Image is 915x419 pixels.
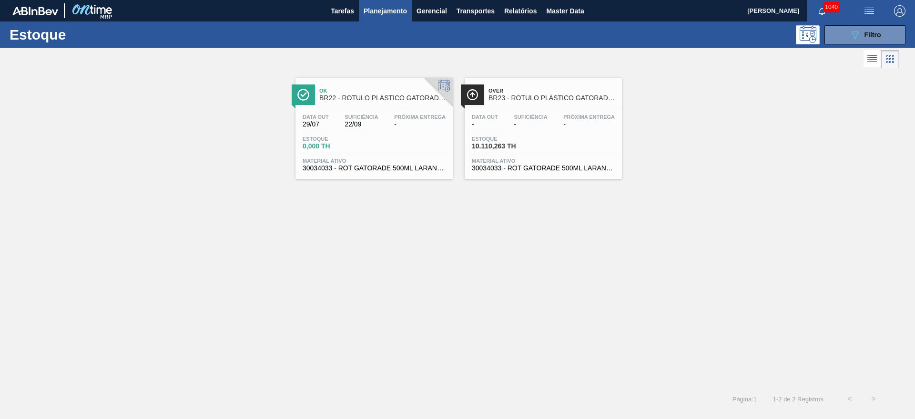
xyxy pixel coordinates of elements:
span: 1040 [823,2,840,12]
img: TNhmsLtSVTkK8tSr43FrP2fwEKptu5GPRR3wAAAABJRU5ErkJggg== [12,7,58,15]
a: ÍconeOkBR22 - RÓTULO PLÁSTICO GATORADE LARANJA 500ML HData out29/07Suficiência22/09Próxima Entreg... [288,71,457,179]
span: - [563,121,615,128]
h1: Estoque [10,29,152,40]
span: - [514,121,547,128]
span: BR22 - RÓTULO PLÁSTICO GATORADE LARANJA 500ML H [319,94,448,102]
span: Material ativo [303,158,446,164]
div: Pogramando: nenhum usuário selecionado [796,25,820,44]
span: Data out [472,114,498,120]
span: Master Data [546,5,584,17]
span: 10.110,263 TH [472,143,539,150]
img: userActions [864,5,875,17]
span: Tarefas [331,5,354,17]
img: Logout [894,5,905,17]
span: Suficiência [345,114,378,120]
span: Estoque [472,136,539,142]
span: Próxima Entrega [563,114,615,120]
img: Ícone [297,89,309,101]
span: Planejamento [364,5,407,17]
span: 30034033 - ROT GATORADE 500ML LARANJA H NIV25 [472,165,615,172]
span: Suficiência [514,114,547,120]
div: Visão em Lista [864,50,881,68]
a: ÍconeOverBR23 - RÓTULO PLÁSTICO GATORADE LARANJA 500ML HData out-Suficiência-Próxima Entrega-Esto... [457,71,627,179]
span: Transportes [457,5,495,17]
span: Estoque [303,136,369,142]
span: 30034033 - ROT GATORADE 500ML LARANJA H NIV25 [303,165,446,172]
span: - [472,121,498,128]
span: Over [488,88,617,94]
button: Filtro [824,25,905,44]
span: Material ativo [472,158,615,164]
span: BR23 - RÓTULO PLÁSTICO GATORADE LARANJA 500ML H [488,94,617,102]
button: > [862,387,885,411]
div: Visão em Cards [881,50,899,68]
span: Próxima Entrega [394,114,446,120]
span: Relatórios [504,5,537,17]
span: Ok [319,88,448,94]
span: 0,000 TH [303,143,369,150]
span: 29/07 [303,121,329,128]
span: 1 - 2 de 2 Registros [771,396,823,403]
span: Página : 1 [732,396,757,403]
span: Data out [303,114,329,120]
button: Notificações [807,4,837,18]
span: 22/09 [345,121,378,128]
span: Gerencial [417,5,447,17]
button: < [838,387,862,411]
img: Ícone [467,89,478,101]
span: Filtro [864,31,881,39]
span: - [394,121,446,128]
